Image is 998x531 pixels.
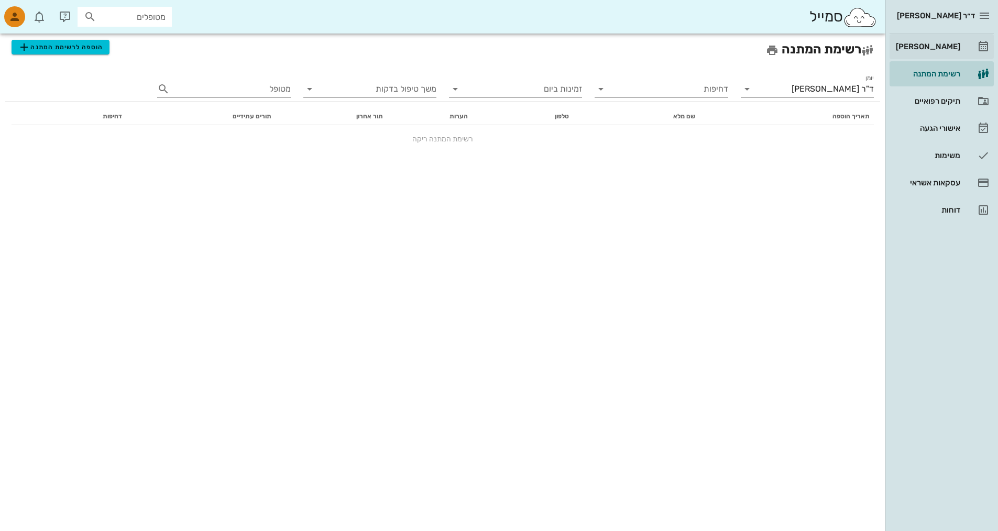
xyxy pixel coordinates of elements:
[10,17,29,36] div: סגור
[449,113,468,120] span: הערות
[897,11,975,20] span: ד״ר [PERSON_NAME]
[27,353,43,360] span: עזרה
[356,113,383,120] span: תור אחרון
[387,108,472,125] th: הערות
[140,327,210,369] button: בית
[35,143,188,154] div: בדרך כלל, אנו עונים תוך כמה דקות
[890,61,994,86] a: רשימת המתנה
[18,41,103,53] span: הוספה לרשימת המתנה
[21,74,189,92] p: שלום 👋
[890,197,994,223] a: דוחות
[15,173,194,194] button: חיפוש עזרה
[35,132,188,143] div: כתבו לנו
[890,34,994,59] a: [PERSON_NAME]
[894,42,960,51] div: [PERSON_NAME]
[894,179,960,187] div: עסקאות אשראי
[21,92,189,110] p: איך אפשר לעזור?
[699,108,874,125] th: תאריך הוספה: לא ממוין. לחץ למיון לפי סדר עולה. הפעל למיון עולה.
[126,108,276,125] th: תורים עתידיים
[673,113,695,120] span: שם מלא
[472,108,573,125] th: טלפון: לא ממוין. לחץ למיון לפי סדר עולה. הפעל למיון עולה.
[890,88,994,114] a: תיקים רפואיים
[148,178,188,189] span: חיפוש עזרה
[94,353,116,360] span: הודעות
[809,6,877,28] div: סמייל
[103,113,122,120] span: דחיפות
[894,97,960,105] div: תיקים רפואיים
[890,143,994,168] a: משימות
[890,170,994,195] a: עסקאות אשראי
[894,206,960,214] div: דוחות
[449,81,582,97] div: זמינות ביום
[12,40,874,60] h2: רשימת המתנה
[595,81,728,97] div: דחיפות
[832,113,870,120] span: תאריך הוספה
[303,81,436,97] div: משך טיפול בדקות
[31,8,37,15] span: תג
[865,74,874,82] label: יומן
[573,108,699,125] th: שם מלא: לא ממוין. לחץ למיון לפי סדר עולה. הפעל למיון עולה.
[16,134,870,145] div: רשימת המתנה ריקה
[555,113,569,120] span: טלפון
[10,123,199,163] div: כתבו לנובדרך כלל, אנו עונים תוך כמה דקות
[894,70,960,78] div: רשימת המתנה
[890,116,994,141] a: אישורי הגעה
[12,40,109,54] button: הוספה לרשימת המתנה
[169,353,180,360] span: בית
[894,151,960,160] div: משימות
[38,108,126,125] th: דחיפות
[843,7,877,28] img: SmileCloud logo
[276,108,387,125] th: תור אחרון
[70,327,139,369] button: הודעות
[233,113,271,120] span: תורים עתידיים
[894,124,960,132] div: אישורי הגעה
